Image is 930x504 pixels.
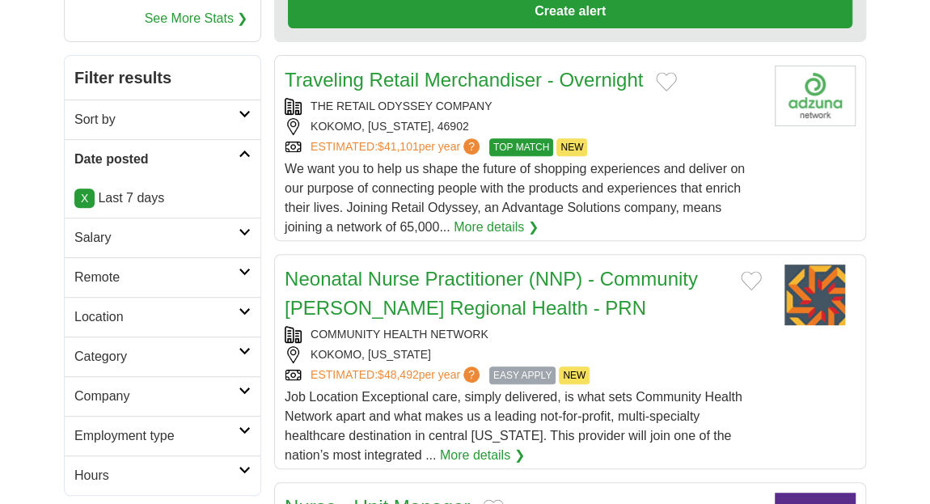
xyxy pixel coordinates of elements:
span: EASY APPLY [489,366,556,384]
span: Job Location Exceptional care, simply delivered, is what sets Community Health Network apart and ... [285,390,742,462]
a: Traveling Retail Merchandiser - Overnight [285,69,643,91]
h2: Remote [74,268,239,287]
button: Add to favorite jobs [741,271,762,290]
span: TOP MATCH [489,138,553,156]
a: Salary [65,218,260,257]
h2: Filter results [65,56,260,100]
button: Add to favorite jobs [656,72,677,91]
a: ESTIMATED:$48,492per year? [311,366,483,384]
h2: Hours [74,466,239,485]
a: ESTIMATED:$41,101per year? [311,138,483,156]
span: ? [463,138,480,155]
h2: Date posted [74,150,239,169]
a: Company [65,376,260,416]
a: See More Stats ❯ [145,9,248,28]
div: THE RETAIL ODYSSEY COMPANY [285,98,762,115]
span: We want you to help us shape the future of shopping experiences and deliver on our purpose of con... [285,162,745,234]
h2: Salary [74,228,239,248]
span: ? [463,366,480,383]
h2: Company [74,387,239,406]
a: Employment type [65,416,260,455]
h2: Category [74,347,239,366]
a: More details ❯ [440,446,525,465]
img: Community Health Network logo [775,265,856,325]
a: Sort by [65,100,260,139]
a: Hours [65,455,260,495]
span: $48,492 [378,368,419,381]
a: More details ❯ [454,218,539,237]
span: NEW [559,366,590,384]
p: Last 7 days [74,188,251,208]
a: Neonatal Nurse Practitioner (NNP) - Community [PERSON_NAME] Regional Health - PRN [285,268,698,319]
a: COMMUNITY HEALTH NETWORK [311,328,488,341]
span: $41,101 [378,140,419,153]
div: KOKOMO, [US_STATE] [285,346,762,363]
span: NEW [556,138,587,156]
a: Category [65,337,260,376]
a: X [74,188,95,208]
a: Date posted [65,139,260,179]
h2: Employment type [74,426,239,446]
h2: Location [74,307,239,327]
div: KOKOMO, [US_STATE], 46902 [285,118,762,135]
img: Company logo [775,66,856,126]
a: Remote [65,257,260,297]
a: Location [65,297,260,337]
h2: Sort by [74,110,239,129]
